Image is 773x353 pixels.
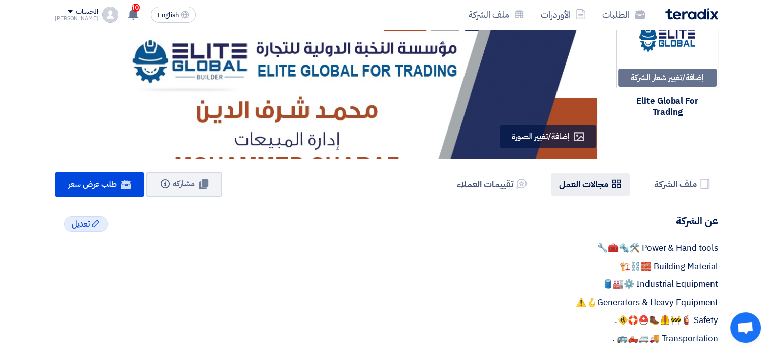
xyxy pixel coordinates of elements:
[512,131,570,143] span: إضافة/تغيير الصورة
[55,242,718,255] p: Power & Hand tools 🛠️🔩🧰🔧
[55,278,718,291] p: Industrial Equipment ⚙️🏭🛢️
[654,178,697,190] h5: ملف الشركة
[55,296,718,309] p: Generators & Heavy Equipment🪝⚠️
[146,172,222,197] button: مشاركه
[55,214,718,228] h4: عن الشركة
[55,16,98,21] div: [PERSON_NAME]
[68,178,117,190] span: طلب عرض سعر
[460,3,533,26] a: ملف الشركة
[151,7,196,23] button: English
[173,178,195,190] span: مشاركه
[102,7,118,23] img: profile_test.png
[55,260,718,273] p: Building Material 🧱⛓️🏗️
[457,178,513,190] h5: تقييمات العملاء
[616,95,718,118] div: Elite Global For Trading
[55,172,144,197] a: طلب عرض سعر
[76,8,98,16] div: الحساب
[533,3,594,26] a: الأوردرات
[158,12,179,19] span: English
[665,8,718,20] img: Teradix logo
[594,3,653,26] a: الطلبات
[55,332,718,345] p: Transportation 🚚🚐🛻🚌 .
[55,314,718,327] p: Safety 🧯🚧🦺🥾⛑️🛟🚸.
[72,218,90,230] span: تعديل
[618,69,717,87] div: إضافة/تغيير شعار الشركة
[132,4,140,12] span: 10
[730,312,761,343] div: دردشة مفتوحة
[559,178,608,190] h5: مجالات العمل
